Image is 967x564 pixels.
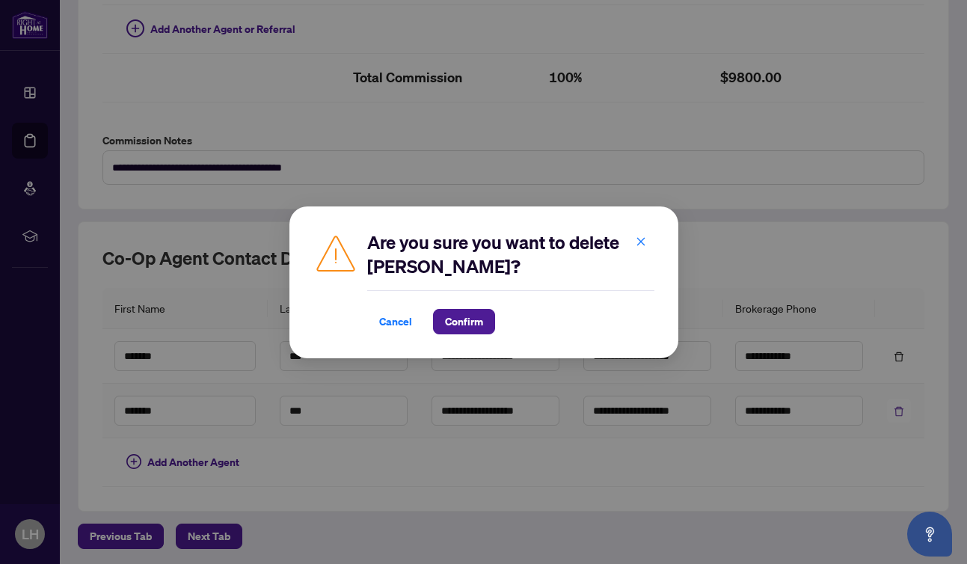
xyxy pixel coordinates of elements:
[313,230,358,275] img: Caution Icon
[445,310,483,334] span: Confirm
[636,236,646,246] span: close
[367,230,654,278] h2: Are you sure you want to delete [PERSON_NAME]?
[367,309,424,334] button: Cancel
[433,309,495,334] button: Confirm
[379,310,412,334] span: Cancel
[907,512,952,557] button: Open asap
